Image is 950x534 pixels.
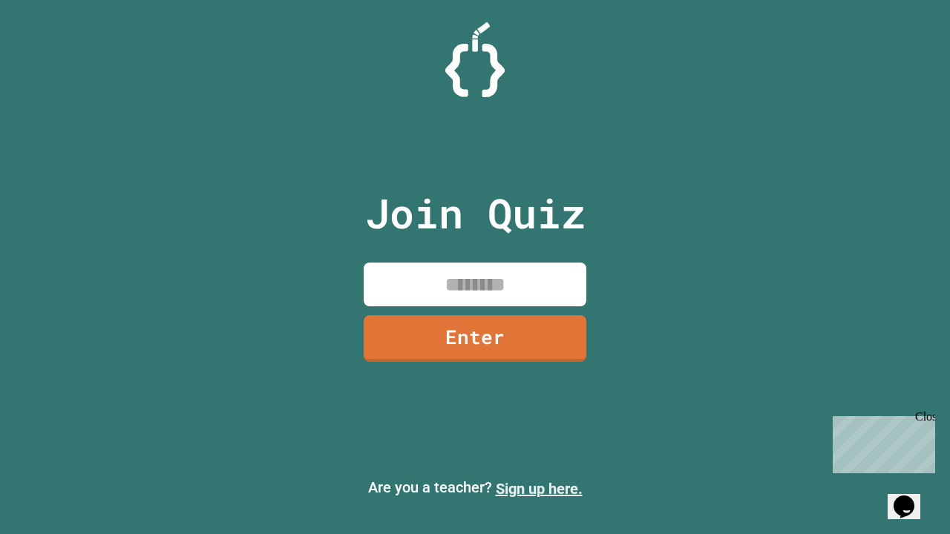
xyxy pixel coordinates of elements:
a: Sign up here. [496,480,583,498]
a: Enter [364,315,586,362]
iframe: chat widget [888,475,935,519]
p: Join Quiz [365,182,586,244]
iframe: chat widget [827,410,935,473]
p: Are you a teacher? [12,476,938,500]
img: Logo.svg [445,22,505,97]
div: Chat with us now!Close [6,6,102,94]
